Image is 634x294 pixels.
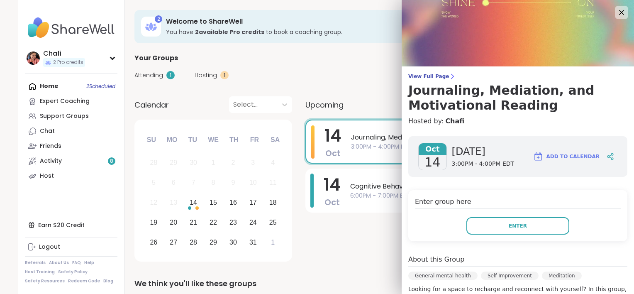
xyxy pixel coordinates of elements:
[269,217,277,228] div: 25
[134,278,606,289] div: We think you'll like these groups
[408,255,464,265] h4: About this Group
[166,71,175,79] div: 1
[166,17,521,26] h3: Welcome to ShareWell
[205,233,222,251] div: Choose Wednesday, October 29th, 2025
[190,197,197,208] div: 14
[212,177,215,188] div: 8
[220,71,229,79] div: 1
[145,233,163,251] div: Choose Sunday, October 26th, 2025
[229,237,237,248] div: 30
[25,269,55,275] a: Host Training
[424,155,440,170] span: 14
[25,109,117,124] a: Support Groups
[224,213,242,231] div: Choose Thursday, October 23rd, 2025
[110,158,113,165] span: 8
[185,174,202,192] div: Not available Tuesday, October 7th, 2025
[166,28,521,36] h3: You have to book a coaching group.
[134,53,178,63] span: Your Groups
[244,154,262,172] div: Not available Friday, October 3rd, 2025
[25,240,117,255] a: Logout
[269,177,277,188] div: 11
[351,132,590,142] span: Journaling, Mediation, and Motivational Reading
[210,197,217,208] div: 15
[324,196,340,208] span: Oct
[150,197,157,208] div: 12
[195,28,264,36] b: 2 available Pro credit s
[192,177,195,188] div: 7
[264,194,282,212] div: Choose Saturday, October 18th, 2025
[264,154,282,172] div: Not available Saturday, October 4th, 2025
[231,177,235,188] div: 9
[134,71,163,80] span: Attending
[249,177,257,188] div: 10
[39,243,60,251] div: Logout
[152,177,156,188] div: 5
[266,131,284,149] div: Sa
[205,194,222,212] div: Choose Wednesday, October 15th, 2025
[190,157,197,168] div: 30
[40,172,54,180] div: Host
[351,142,590,151] span: 3:00PM - 4:00PM EDT
[25,260,46,266] a: Referrals
[244,233,262,251] div: Choose Friday, October 31st, 2025
[204,131,222,149] div: We
[245,131,263,149] div: Fr
[264,174,282,192] div: Not available Saturday, October 11th, 2025
[305,99,344,110] span: Upcoming
[249,217,257,228] div: 24
[165,154,183,172] div: Not available Monday, September 29th, 2025
[244,174,262,192] div: Not available Friday, October 10th, 2025
[269,197,277,208] div: 18
[84,260,94,266] a: Help
[542,272,582,280] div: Meditation
[229,197,237,208] div: 16
[145,213,163,231] div: Choose Sunday, October 19th, 2025
[40,127,55,135] div: Chat
[445,116,464,126] a: Chafi
[452,145,515,158] span: [DATE]
[190,217,197,228] div: 21
[185,233,202,251] div: Choose Tuesday, October 28th, 2025
[190,237,197,248] div: 28
[27,51,40,65] img: Chafi
[229,217,237,228] div: 23
[408,272,478,280] div: General mental health
[185,194,202,212] div: Choose Tuesday, October 14th, 2025
[244,194,262,212] div: Choose Friday, October 17th, 2025
[150,237,157,248] div: 26
[408,116,627,126] h4: Hosted by:
[170,217,177,228] div: 20
[546,153,600,160] span: Add to Calendar
[25,278,65,284] a: Safety Resources
[150,217,157,228] div: 19
[172,177,176,188] div: 6
[185,213,202,231] div: Choose Tuesday, October 21st, 2025
[224,154,242,172] div: Not available Thursday, October 2nd, 2025
[271,237,275,248] div: 1
[165,174,183,192] div: Not available Monday, October 6th, 2025
[533,152,543,162] img: ShareWell Logomark
[205,154,222,172] div: Not available Wednesday, October 1st, 2025
[415,197,621,209] h4: Enter group here
[185,154,202,172] div: Not available Tuesday, September 30th, 2025
[251,157,255,168] div: 3
[134,99,169,110] span: Calendar
[150,157,157,168] div: 28
[244,213,262,231] div: Choose Friday, October 24th, 2025
[264,213,282,231] div: Choose Saturday, October 25th, 2025
[350,191,591,200] span: 6:00PM - 7:00PM EDT
[58,269,88,275] a: Safety Policy
[25,13,117,42] img: ShareWell Nav Logo
[324,173,340,196] span: 14
[43,49,85,58] div: Chafi
[419,143,446,155] span: Oct
[145,174,163,192] div: Not available Sunday, October 5th, 2025
[103,278,113,284] a: Blog
[68,278,100,284] a: Redeem Code
[509,222,527,230] span: Enter
[325,147,341,159] span: Oct
[225,131,243,149] div: Th
[25,94,117,109] a: Expert Coaching
[25,169,117,184] a: Host
[25,154,117,169] a: Activity8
